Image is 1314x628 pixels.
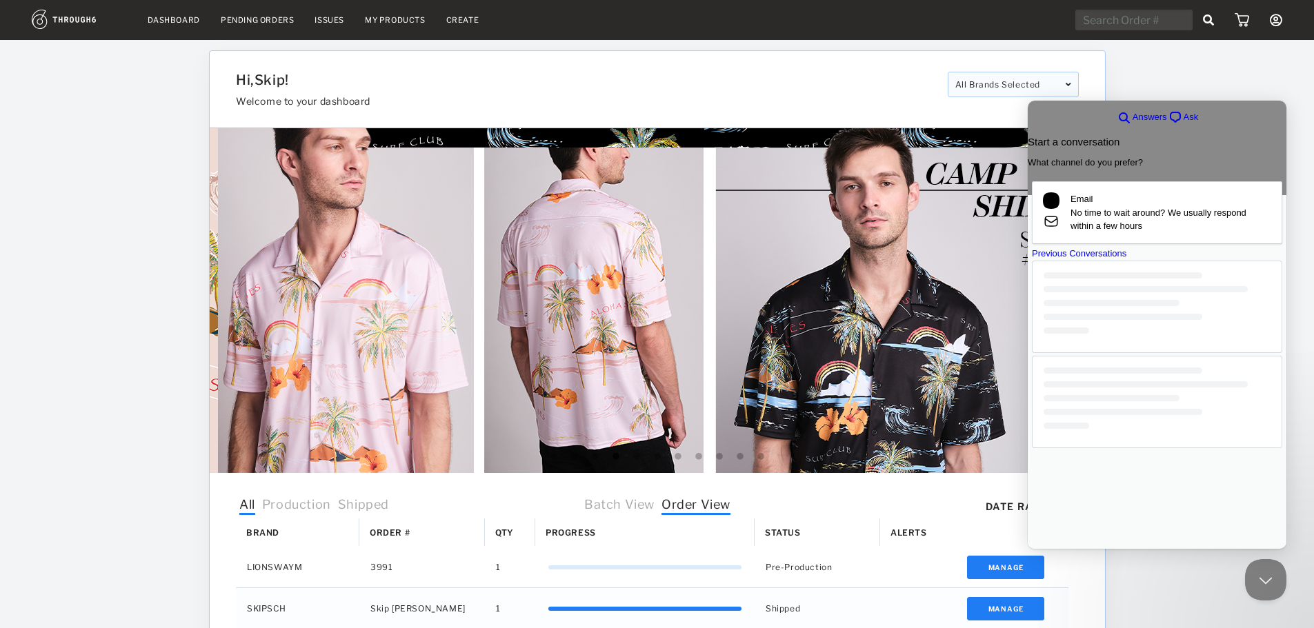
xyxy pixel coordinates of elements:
[1245,559,1286,600] iframe: Help Scout Beacon - Close
[315,15,344,25] a: Issues
[986,500,1057,512] div: Date Range
[890,527,927,538] span: Alerts
[947,72,1078,97] div: All Brands Selected
[588,450,602,464] button: 3
[754,450,768,464] button: 11
[236,95,937,107] h3: Welcome to your dashboard
[547,450,561,464] button: 1
[370,527,410,538] span: Order #
[671,450,685,464] button: 7
[261,497,330,515] span: Production
[239,497,255,515] span: All
[1075,10,1193,30] input: Search Order #
[546,527,596,538] span: Progress
[359,547,485,587] div: 3991
[966,556,1044,579] button: Manage
[32,10,127,29] img: logo.1c10ca64.svg
[661,497,730,515] span: Order View
[365,15,426,25] a: My Products
[236,72,937,88] h1: Hi, Skip !
[630,450,644,464] button: 5
[568,450,581,464] button: 2
[246,527,279,538] span: Brand
[733,450,747,464] button: 10
[210,128,1105,473] img: 6815ccfc-3078-4b22-be16-cc555382cf9b.jpg
[221,15,294,25] a: Pending Orders
[584,497,655,515] span: Batch View
[337,497,388,515] span: Shipped
[765,527,801,538] span: Status
[609,450,623,464] button: 4
[650,450,664,464] button: 6
[495,527,514,538] span: Qty
[446,15,479,25] a: Create
[496,558,501,576] span: 1
[692,450,706,464] button: 8
[496,600,501,618] span: 1
[148,15,200,25] a: Dashboard
[1028,101,1286,549] iframe: Help Scout Beacon - Live Chat, Contact Form, and Knowledge Base
[713,450,726,464] button: 9
[1235,13,1249,27] img: icon_cart.dab5cea1.svg
[755,547,880,587] div: Pre-Production
[236,547,1068,588] div: Press SPACE to select this row.
[966,597,1044,620] button: Manage
[236,547,359,587] div: LIONSWAYM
